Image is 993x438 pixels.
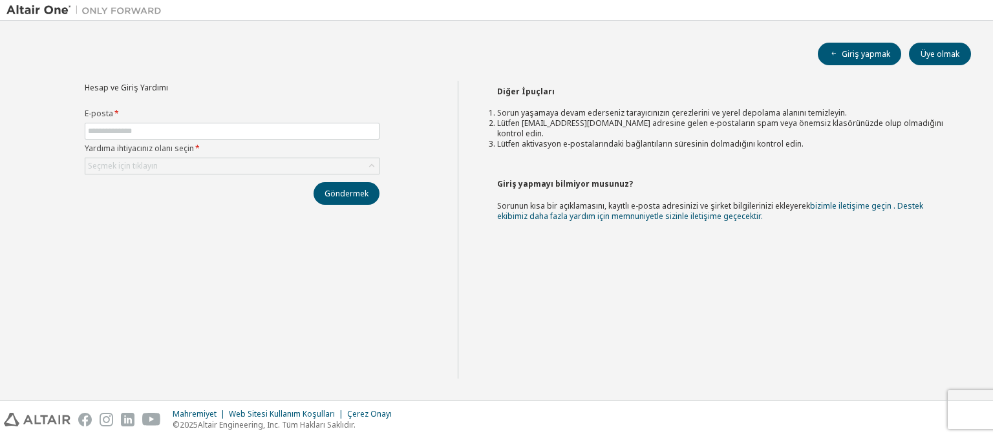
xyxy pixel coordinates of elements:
img: altair_logo.svg [4,413,70,426]
font: Göndermek [325,188,368,199]
font: Seçmek için tıklayın [88,160,158,171]
font: E-posta [85,108,113,119]
font: Hesap ve Giriş Yardımı [85,82,168,93]
font: Sorun yaşamaya devam ederseniz tarayıcınızın çerezlerini ve yerel depolama alanını temizleyin. [497,107,847,118]
font: Lütfen [EMAIL_ADDRESS][DOMAIN_NAME] adresine gelen e-postaların spam veya önemsiz klasörünüzde ol... [497,118,943,139]
font: Diğer İpuçları [497,86,555,97]
button: Giriş yapmak [818,43,901,65]
font: Çerez Onayı [347,408,392,419]
button: Göndermek [314,182,379,205]
img: linkedin.svg [121,413,134,426]
a: bizimle iletişime geçin . Destek ekibimiz daha fazla yardım için memnuniyetle sizinle iletişime g... [497,200,923,222]
font: Yardıma ihtiyacınız olanı seçin [85,143,194,154]
font: Giriş yapmak [842,48,890,59]
font: Web Sitesi Kullanım Koşulları [229,408,335,419]
img: youtube.svg [142,413,161,426]
img: Altair Bir [6,4,168,17]
img: instagram.svg [100,413,113,426]
font: Altair Engineering, Inc. Tüm Hakları Saklıdır. [198,419,356,430]
font: Üye olmak [921,48,959,59]
button: Üye olmak [909,43,971,65]
font: Lütfen aktivasyon e-postalarındaki bağlantıların süresinin dolmadığını kontrol edin. [497,138,804,149]
font: Mahremiyet [173,408,217,419]
img: facebook.svg [78,413,92,426]
font: Sorunun kısa bir açıklamasını, kayıtlı e-posta adresinizi ve şirket bilgilerinizi ekleyerek [497,200,810,211]
font: Giriş yapmayı bilmiyor musunuz? [497,178,633,189]
div: Seçmek için tıklayın [85,158,379,174]
font: © [173,419,180,430]
font: 2025 [180,419,198,430]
